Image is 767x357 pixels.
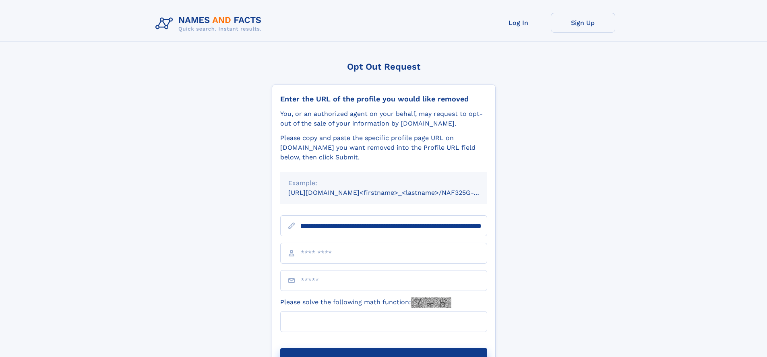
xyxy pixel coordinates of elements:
[272,62,496,72] div: Opt Out Request
[288,178,479,188] div: Example:
[280,95,487,103] div: Enter the URL of the profile you would like removed
[280,109,487,128] div: You, or an authorized agent on your behalf, may request to opt-out of the sale of your informatio...
[551,13,615,33] a: Sign Up
[152,13,268,35] img: Logo Names and Facts
[280,133,487,162] div: Please copy and paste the specific profile page URL on [DOMAIN_NAME] you want removed into the Pr...
[486,13,551,33] a: Log In
[288,189,502,196] small: [URL][DOMAIN_NAME]<firstname>_<lastname>/NAF325G-xxxxxxxx
[280,297,451,308] label: Please solve the following math function:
